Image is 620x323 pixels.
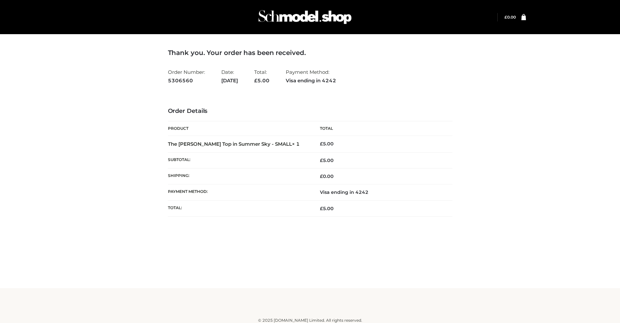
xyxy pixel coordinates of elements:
[168,108,452,115] h3: Order Details
[320,157,323,163] span: £
[168,121,310,136] th: Product
[221,66,238,86] li: Date:
[168,49,452,57] h3: Thank you. Your order has been received.
[286,66,336,86] li: Payment Method:
[504,15,507,20] span: £
[320,173,334,179] bdi: 0.00
[504,15,516,20] a: £0.00
[168,141,300,147] strong: The [PERSON_NAME] Top in Summer Sky - SMALL
[256,4,354,30] img: Schmodel Admin 964
[254,77,269,84] span: 5.00
[320,173,323,179] span: £
[310,184,452,200] td: Visa ending in 4242
[310,121,452,136] th: Total
[168,76,205,85] strong: 5306560
[504,15,516,20] bdi: 0.00
[292,141,300,147] strong: × 1
[320,157,334,163] span: 5.00
[254,77,257,84] span: £
[286,76,336,85] strong: Visa ending in 4242
[320,141,323,147] span: £
[168,152,310,168] th: Subtotal:
[221,76,238,85] strong: [DATE]
[320,141,334,147] bdi: 5.00
[320,206,323,211] span: £
[168,66,205,86] li: Order Number:
[320,206,334,211] span: 5.00
[168,200,310,216] th: Total:
[168,168,310,184] th: Shipping:
[168,184,310,200] th: Payment method:
[254,66,269,86] li: Total:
